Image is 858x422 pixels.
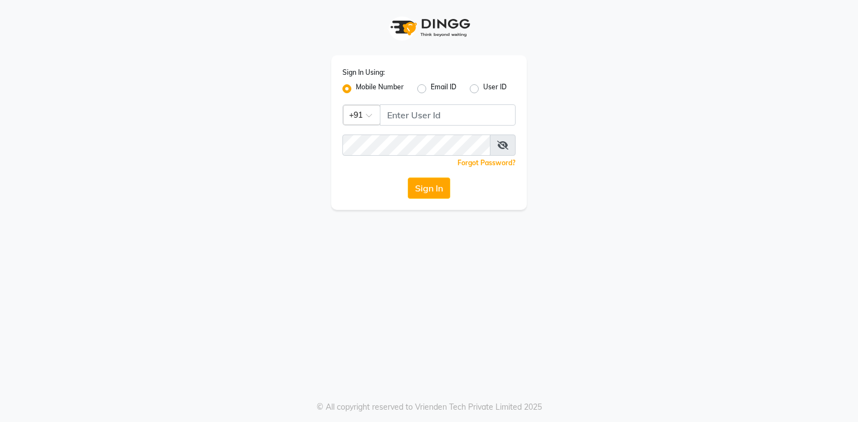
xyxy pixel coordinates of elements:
input: Username [380,104,516,126]
label: User ID [483,82,507,95]
button: Sign In [408,178,450,199]
label: Email ID [431,82,456,95]
label: Mobile Number [356,82,404,95]
input: Username [342,135,490,156]
img: logo1.svg [384,11,474,44]
label: Sign In Using: [342,68,385,78]
a: Forgot Password? [457,159,516,167]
